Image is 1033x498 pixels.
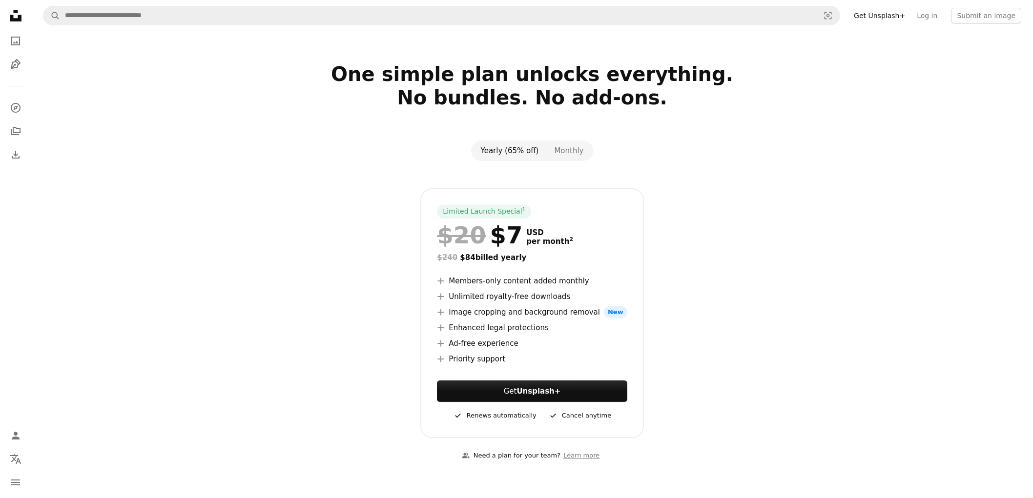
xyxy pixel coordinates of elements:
[437,275,627,287] li: Members-only content added monthly
[43,6,840,25] form: Find visuals sitewide
[437,291,627,302] li: Unlimited royalty-free downloads
[437,252,627,263] div: $84 billed yearly
[6,426,25,445] a: Log in / Sign up
[437,222,486,248] span: $20
[437,338,627,349] li: Ad-free experience
[567,237,575,246] a: 2
[526,228,573,237] span: USD
[473,142,547,159] button: Yearly (65% off)
[6,145,25,164] a: Download History
[6,121,25,141] a: Collections
[569,236,573,242] sup: 2
[816,6,840,25] button: Visual search
[437,222,522,248] div: $7
[604,306,627,318] span: New
[848,8,911,23] a: Get Unsplash+
[526,237,573,246] span: per month
[462,451,560,461] div: Need a plan for your team?
[6,449,25,469] button: Language
[218,62,847,133] h2: One simple plan unlocks everything. No bundles. No add-ons.
[6,31,25,51] a: Photos
[911,8,943,23] a: Log in
[6,55,25,74] a: Illustrations
[453,410,537,421] div: Renews automatically
[522,206,526,212] sup: 1
[6,98,25,118] a: Explore
[546,142,591,159] button: Monthly
[6,6,25,27] a: Home — Unsplash
[560,448,602,464] a: Learn more
[437,306,627,318] li: Image cropping and background removal
[437,322,627,334] li: Enhanced legal protections
[437,353,627,365] li: Priority support
[437,205,531,219] div: Limited Launch Special
[43,6,60,25] button: Search Unsplash
[951,8,1021,23] button: Submit an image
[6,473,25,492] button: Menu
[437,253,457,262] span: $240
[548,410,611,421] div: Cancel anytime
[520,207,528,217] a: 1
[516,387,560,396] strong: Unsplash+
[437,380,627,402] button: GetUnsplash+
